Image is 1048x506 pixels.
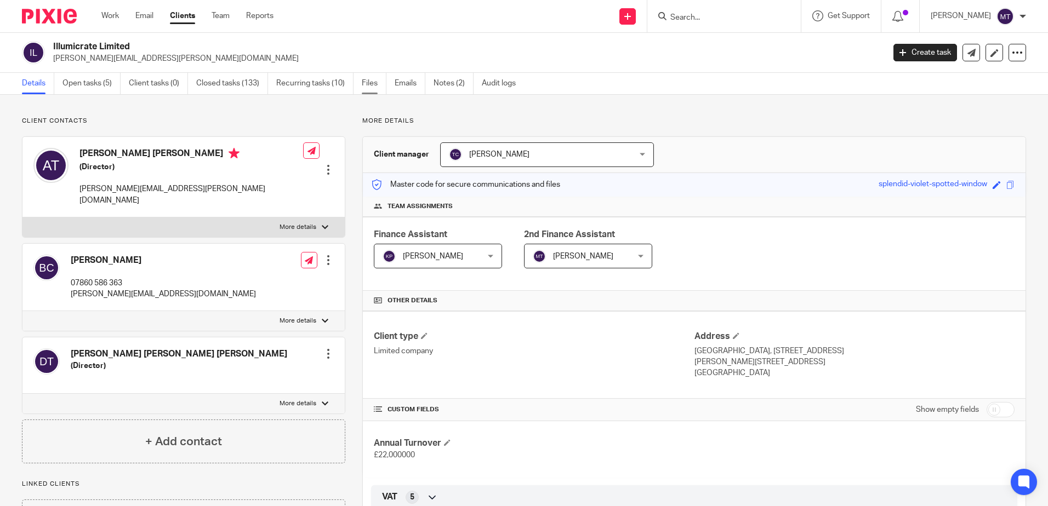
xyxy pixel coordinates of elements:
img: svg%3E [996,8,1014,25]
img: svg%3E [533,250,546,263]
h4: [PERSON_NAME] [PERSON_NAME] [79,148,303,162]
a: Email [135,10,153,21]
img: svg%3E [22,41,45,64]
a: Open tasks (5) [62,73,121,94]
h3: Client manager [374,149,429,160]
p: More details [280,317,316,325]
p: [PERSON_NAME][STREET_ADDRESS] [694,357,1015,367]
p: 07860 586 363 [71,278,256,289]
span: 2nd Finance Assistant [524,230,615,239]
a: Team [212,10,230,21]
img: svg%3E [33,148,69,183]
p: [GEOGRAPHIC_DATA], [STREET_ADDRESS] [694,346,1015,357]
p: More details [362,117,1026,125]
h4: [PERSON_NAME] [PERSON_NAME] [PERSON_NAME] [71,348,287,360]
p: Limited company [374,346,694,357]
p: Master code for secure communications and files [371,179,560,190]
a: Work [101,10,119,21]
a: Closed tasks (133) [196,73,268,94]
h4: [PERSON_NAME] [71,255,256,266]
div: splendid-violet-spotted-window [879,179,987,191]
h5: (Director) [79,162,303,173]
img: svg%3E [449,148,462,161]
p: More details [280,399,316,408]
span: Get Support [828,12,870,20]
a: Recurring tasks (10) [276,73,354,94]
span: 5 [410,492,414,503]
h4: Client type [374,331,694,342]
p: More details [280,223,316,232]
img: Pixie [22,9,77,24]
p: [PERSON_NAME][EMAIL_ADDRESS][DOMAIN_NAME] [71,289,256,300]
a: Reports [246,10,274,21]
h4: Address [694,331,1015,342]
span: [PERSON_NAME] [403,252,463,260]
h4: + Add contact [145,433,222,450]
h5: (Director) [71,360,287,371]
span: Other details [388,296,437,305]
input: Search [669,13,768,23]
h2: Illumicrate Limited [53,41,712,53]
p: [PERSON_NAME][EMAIL_ADDRESS][PERSON_NAME][DOMAIN_NAME] [79,183,303,206]
span: Team assignments [388,202,453,211]
a: Create task [893,44,957,61]
a: Emails [395,73,425,94]
a: Files [362,73,386,94]
a: Client tasks (0) [129,73,188,94]
img: svg%3E [33,255,60,281]
img: svg%3E [383,250,396,263]
span: [PERSON_NAME] [553,252,613,260]
a: Details [22,73,54,94]
p: [PERSON_NAME][EMAIL_ADDRESS][PERSON_NAME][DOMAIN_NAME] [53,53,877,64]
p: [GEOGRAPHIC_DATA] [694,367,1015,378]
img: svg%3E [33,348,60,375]
a: Notes (2) [434,73,474,94]
p: [PERSON_NAME] [931,10,991,21]
p: Linked clients [22,480,345,488]
span: VAT [382,491,397,503]
a: Clients [170,10,195,21]
a: Audit logs [482,73,524,94]
h4: CUSTOM FIELDS [374,405,694,414]
span: £22,000000 [374,451,415,459]
p: Client contacts [22,117,345,125]
label: Show empty fields [916,404,979,415]
h4: Annual Turnover [374,438,694,449]
span: Finance Assistant [374,230,447,239]
i: Primary [229,148,240,159]
span: [PERSON_NAME] [469,151,529,158]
